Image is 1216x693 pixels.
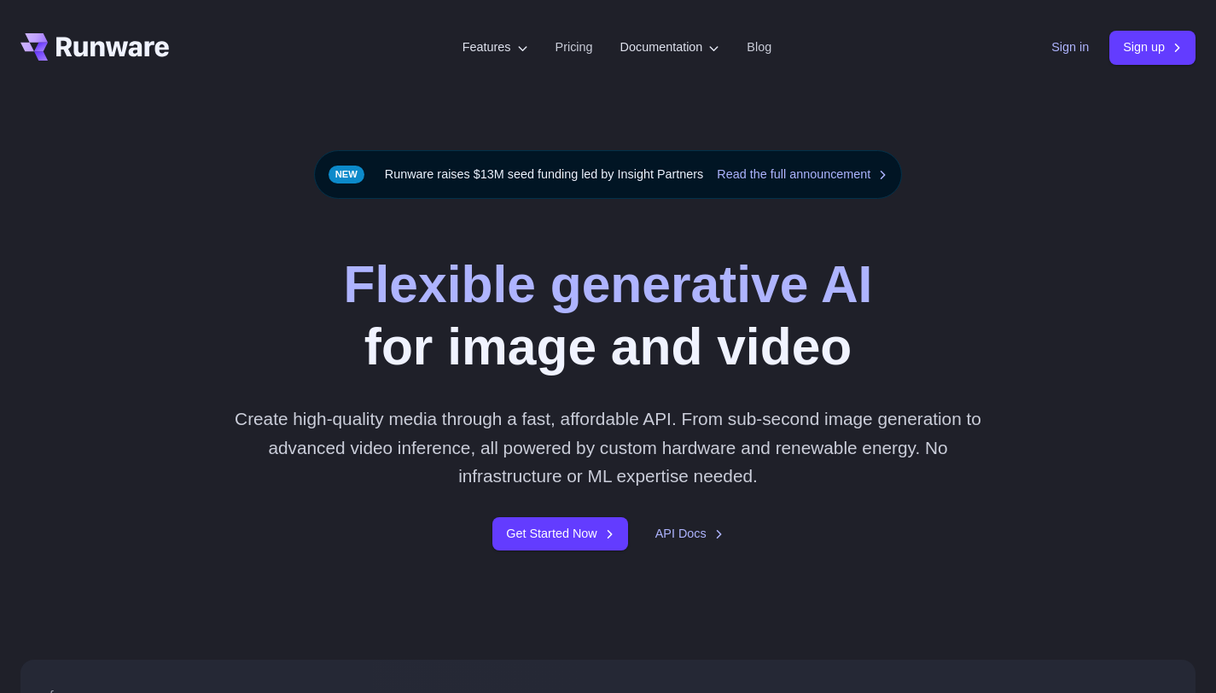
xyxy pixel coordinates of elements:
[344,253,873,377] h1: for image and video
[492,517,627,550] a: Get Started Now
[232,405,984,490] p: Create high-quality media through a fast, affordable API. From sub-second image generation to adv...
[20,33,169,61] a: Go to /
[717,165,887,184] a: Read the full announcement
[620,38,720,57] label: Documentation
[463,38,528,57] label: Features
[1051,38,1089,57] a: Sign in
[747,38,771,57] a: Blog
[1109,31,1196,64] a: Sign up
[556,38,593,57] a: Pricing
[655,524,724,544] a: API Docs
[314,150,903,199] div: Runware raises $13M seed funding led by Insight Partners
[344,255,873,313] strong: Flexible generative AI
